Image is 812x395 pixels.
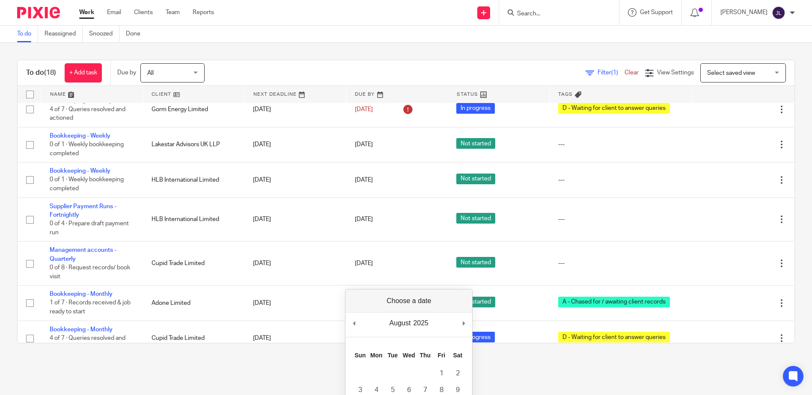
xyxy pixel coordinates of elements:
[370,352,382,359] abbr: Monday
[50,300,131,315] span: 1 of 7 · Records received & job ready to start
[640,9,673,15] span: Get Support
[134,8,153,17] a: Clients
[143,286,245,321] td: Adone Limited
[456,332,495,342] span: In progress
[437,352,445,359] abbr: Friday
[143,197,245,242] td: HLB International Limited
[558,297,670,307] span: A - Chased for / awaiting client records
[516,10,593,18] input: Search
[143,127,245,162] td: Lakestar Advisors UK LLP
[625,70,639,76] a: Clear
[26,68,56,77] h1: To do
[143,162,245,197] td: HLB International Limited
[433,365,449,382] button: 1
[449,365,466,382] button: 2
[50,221,129,236] span: 0 of 4 · Prepare draft payment run
[244,286,346,321] td: [DATE]
[657,70,694,76] span: View Settings
[50,177,124,192] span: 0 of 1 · Weekly bookkeeping completed
[126,26,147,42] a: Done
[558,215,684,224] div: ---
[456,103,495,114] span: In progress
[244,321,346,356] td: [DATE]
[412,317,430,330] div: 2025
[244,92,346,127] td: [DATE]
[403,352,415,359] abbr: Wednesday
[65,63,102,83] a: + Add task
[244,197,346,242] td: [DATE]
[707,70,755,76] span: Select saved view
[89,26,119,42] a: Snoozed
[244,242,346,286] td: [DATE]
[143,92,245,127] td: Gorm Energy Limited
[720,8,767,17] p: [PERSON_NAME]
[558,140,684,149] div: ---
[193,8,214,17] a: Reports
[456,257,495,268] span: Not started
[558,259,684,268] div: ---
[166,8,180,17] a: Team
[558,92,573,97] span: Tags
[355,106,373,112] span: [DATE]
[388,317,412,330] div: August
[50,133,110,139] a: Bookkeeping - Weekly
[244,127,346,162] td: [DATE]
[44,69,56,76] span: (18)
[147,70,154,76] span: All
[50,327,113,333] a: Bookkeeping - Monthly
[350,317,358,330] button: Previous Month
[456,297,495,307] span: Not started
[117,68,136,77] p: Due by
[50,203,116,218] a: Supplier Payment Runs - Fortnightly
[611,70,618,76] span: (1)
[244,162,346,197] td: [DATE]
[420,352,431,359] abbr: Thursday
[456,213,495,224] span: Not started
[50,335,125,350] span: 4 of 7 · Queries resolved and actioned
[459,317,468,330] button: Next Month
[558,103,670,114] span: D - Waiting for client to answer queries
[456,174,495,184] span: Not started
[17,26,38,42] a: To do
[17,7,60,18] img: Pixie
[50,168,110,174] a: Bookkeeping - Weekly
[558,332,670,342] span: D - Waiting for client to answer queries
[143,242,245,286] td: Cupid Trade Limited
[558,176,684,184] div: ---
[79,8,94,17] a: Work
[45,26,83,42] a: Reassigned
[388,352,398,359] abbr: Tuesday
[354,352,366,359] abbr: Sunday
[598,70,625,76] span: Filter
[456,138,495,149] span: Not started
[50,247,116,262] a: Management accounts - Quarterly
[107,8,121,17] a: Email
[50,291,113,297] a: Bookkeeping - Monthly
[143,321,245,356] td: Cupid Trade Limited
[50,265,130,280] span: 0 of 8 · Request records/ book visit
[772,6,785,20] img: svg%3E
[355,260,373,266] span: [DATE]
[50,106,125,121] span: 4 of 7 · Queries resolved and actioned
[355,216,373,222] span: [DATE]
[355,141,373,147] span: [DATE]
[355,177,373,183] span: [DATE]
[453,352,463,359] abbr: Saturday
[50,141,124,156] span: 0 of 1 · Weekly bookkeeping completed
